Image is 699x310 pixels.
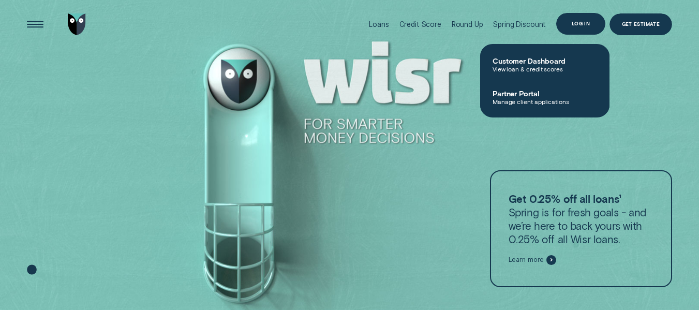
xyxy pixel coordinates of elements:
a: Get 0.25% off all loans¹Spring is for fresh goals - and we’re here to back yours with 0.25% off a... [490,170,672,287]
div: Credit Score [399,20,441,28]
div: Round Up [452,20,483,28]
button: Open Menu [24,13,47,36]
a: Customer DashboardView loan & credit scores [480,48,609,81]
span: View loan & credit scores [493,65,597,72]
p: Spring is for fresh goals - and we’re here to back yours with 0.25% off all Wisr loans. [509,193,654,246]
a: Get Estimate [609,13,672,36]
span: Customer Dashboard [493,56,597,65]
span: Learn more [509,256,544,264]
strong: Get 0.25% off all loans¹ [509,193,621,205]
a: Partner PortalManage client applications [480,81,609,113]
div: Spring Discount [493,20,546,28]
span: Manage client applications [493,98,597,105]
span: Partner Portal [493,89,597,98]
img: Wisr [68,13,86,36]
div: Log in [572,22,590,26]
div: Loans [369,20,389,28]
button: Log in [556,13,605,35]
